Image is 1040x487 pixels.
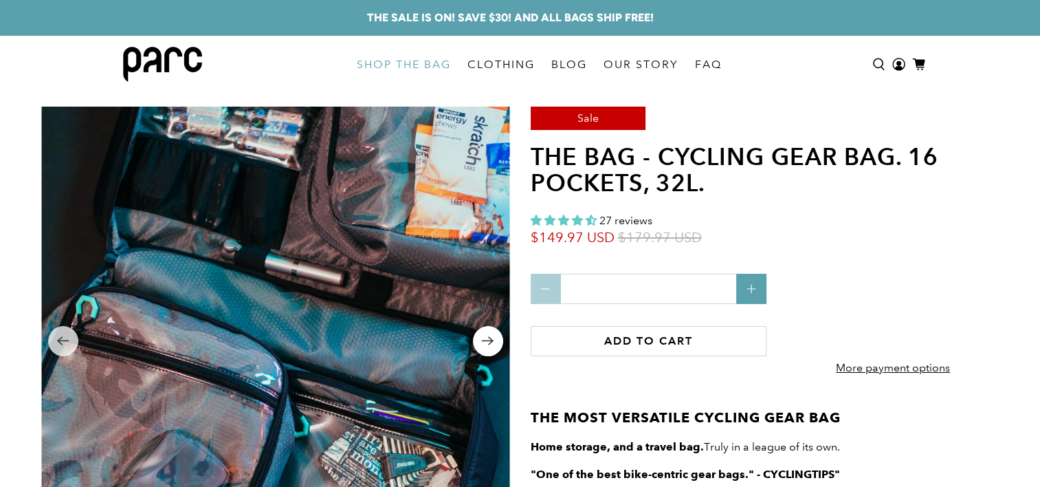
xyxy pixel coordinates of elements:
[595,45,687,84] a: OUR STORY
[687,45,730,84] a: FAQ
[531,214,597,227] span: 4.33 stars
[543,45,595,84] a: BLOG
[459,45,543,84] a: CLOTHING
[531,326,767,356] button: Add to cart
[473,326,503,356] button: Next
[348,36,730,93] nav: main navigation
[531,409,841,426] strong: THE MOST VERSATILE CYCLING GEAR BAG
[539,440,704,453] strong: ome storage, and a travel bag.
[348,45,459,84] a: SHOP THE BAG
[618,229,702,246] span: $179.97 USD
[604,334,693,347] span: Add to cart
[599,214,652,227] span: 27 reviews
[577,111,599,125] span: Sale
[367,10,654,26] a: THE SALE IS ON! SAVE $30! AND ALL BAGS SHIP FREE!
[531,440,539,453] strong: H
[539,440,840,453] span: Truly in a league of its own.
[531,468,840,481] strong: "One of the best bike-centric gear bags." - CYCLINGTIPS"
[531,144,1020,197] h1: THE BAG - cycling gear bag. 16 pockets, 32L.
[799,350,988,393] a: More payment options
[123,47,202,82] img: parc bag logo
[48,326,78,356] button: Previous
[531,229,615,246] span: $149.97 USD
